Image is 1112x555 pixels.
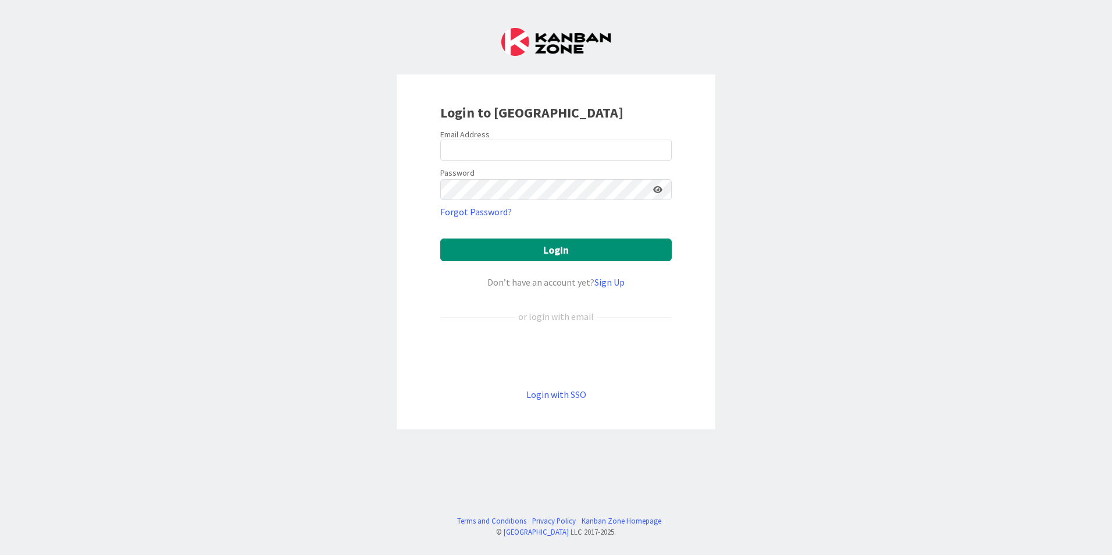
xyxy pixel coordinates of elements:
div: or login with email [515,309,597,323]
a: Login with SSO [526,389,586,400]
a: Sign Up [594,276,625,288]
label: Password [440,167,475,179]
div: © LLC 2017- 2025 . [451,526,661,538]
a: Terms and Conditions [457,515,526,526]
img: Kanban Zone [501,28,611,56]
div: Don’t have an account yet? [440,275,672,289]
b: Login to [GEOGRAPHIC_DATA] [440,104,623,122]
button: Login [440,239,672,261]
a: Kanban Zone Homepage [582,515,661,526]
a: Forgot Password? [440,205,512,219]
a: Privacy Policy [532,515,576,526]
iframe: Sign in with Google Button [434,343,678,368]
a: [GEOGRAPHIC_DATA] [504,527,569,536]
label: Email Address [440,129,490,140]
